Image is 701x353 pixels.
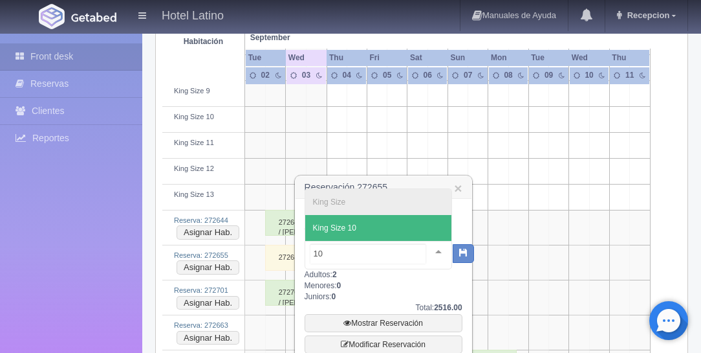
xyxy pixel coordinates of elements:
div: King Size 13 [167,190,239,200]
div: King Size 9 [167,86,239,97]
div: 03 [301,70,312,81]
div: 11 [624,70,636,81]
div: 272655 / [PERSON_NAME] [265,245,435,271]
button: Asignar Hab. [177,331,239,345]
th: Wed [286,49,327,67]
img: Getabed [71,12,116,22]
b: 0 [332,292,336,301]
div: 06 [422,70,433,81]
a: Reserva: 272644 [174,216,228,224]
span: Recepcion [624,10,670,20]
th: Wed [569,49,609,67]
th: Tue [528,49,568,67]
button: Asignar Hab. [177,260,239,275]
b: 2 [332,270,337,279]
div: 05 [382,70,393,81]
b: 2516.00 [434,303,462,312]
div: 272701 / [PERSON_NAME] [265,280,308,306]
div: 09 [543,70,554,81]
th: Tue [245,49,286,67]
span: September [250,32,321,43]
a: Reserva: 272655 [174,251,228,259]
input: Seleccionar hab. [310,244,426,264]
img: Getabed [39,4,65,29]
div: 10 [583,70,594,81]
div: 04 [341,70,352,81]
th: Fri [367,49,407,67]
b: 0 [337,281,341,290]
th: Mon [488,49,528,67]
th: Thu [327,49,367,67]
div: King Size 10 [167,112,239,122]
div: 08 [502,70,513,81]
button: Asignar Hab. [177,296,239,310]
th: Sat [407,49,448,67]
div: 07 [462,70,473,81]
a: Reserva: 272663 [174,321,228,329]
th: Thu [609,49,650,67]
h3: Reservación 272655 [296,176,471,199]
a: Reserva: 272701 [174,286,228,294]
button: Asignar Hab. [177,225,239,240]
div: King Size 12 [167,164,239,174]
div: 02 [259,70,271,81]
div: Total: [305,302,462,313]
span: King Size 10 [313,223,356,233]
th: Sun [448,49,488,67]
a: × [454,181,462,195]
div: King Size 11 [167,138,239,148]
strong: Habitación [184,37,223,46]
div: 272644 / [PERSON_NAME] [265,210,308,236]
h4: Hotel Latino [162,6,224,23]
a: Mostrar Reservación [305,314,462,332]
